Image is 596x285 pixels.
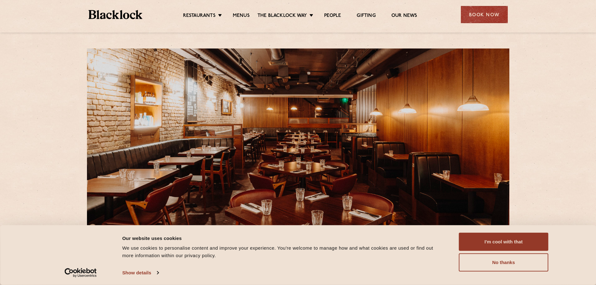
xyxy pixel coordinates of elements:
button: I'm cool with that [459,233,548,251]
div: Book Now [461,6,508,23]
a: Gifting [357,13,375,20]
div: Our website uses cookies [122,234,445,242]
a: Menus [233,13,250,20]
a: The Blacklock Way [257,13,307,20]
a: People [324,13,341,20]
div: We use cookies to personalise content and improve your experience. You're welcome to manage how a... [122,244,445,259]
a: Usercentrics Cookiebot - opens in a new window [53,268,108,277]
img: BL_Textured_Logo-footer-cropped.svg [89,10,143,19]
button: No thanks [459,253,548,272]
a: Show details [122,268,159,277]
a: Our News [391,13,417,20]
a: Restaurants [183,13,216,20]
